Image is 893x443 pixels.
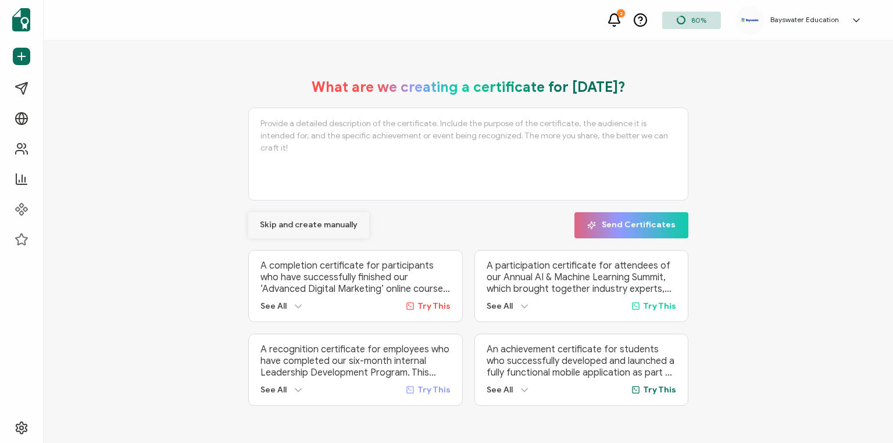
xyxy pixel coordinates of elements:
h5: Bayswater Education [770,16,839,24]
span: Try This [417,301,451,311]
div: 2 [617,9,625,17]
span: Send Certificates [587,221,676,230]
p: A participation certificate for attendees of our Annual AI & Machine Learning Summit, which broug... [487,260,676,295]
span: 80% [691,16,706,24]
p: A completion certificate for participants who have successfully finished our ‘Advanced Digital Ma... [260,260,450,295]
button: Send Certificates [574,212,688,238]
span: See All [487,301,513,311]
span: Try This [643,301,676,311]
span: See All [487,385,513,395]
span: Try This [643,385,676,395]
img: sertifier-logomark-colored.svg [12,8,30,31]
button: Skip and create manually [248,212,369,238]
span: See All [260,385,287,395]
span: Try This [417,385,451,395]
span: Skip and create manually [260,221,358,229]
p: An achievement certificate for students who successfully developed and launched a fully functiona... [487,344,676,378]
h1: What are we creating a certificate for [DATE]? [312,78,626,96]
span: See All [260,301,287,311]
p: A recognition certificate for employees who have completed our six-month internal Leadership Deve... [260,344,450,378]
img: e421b917-46e4-4ebc-81ec-125abdc7015c.png [741,18,759,22]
